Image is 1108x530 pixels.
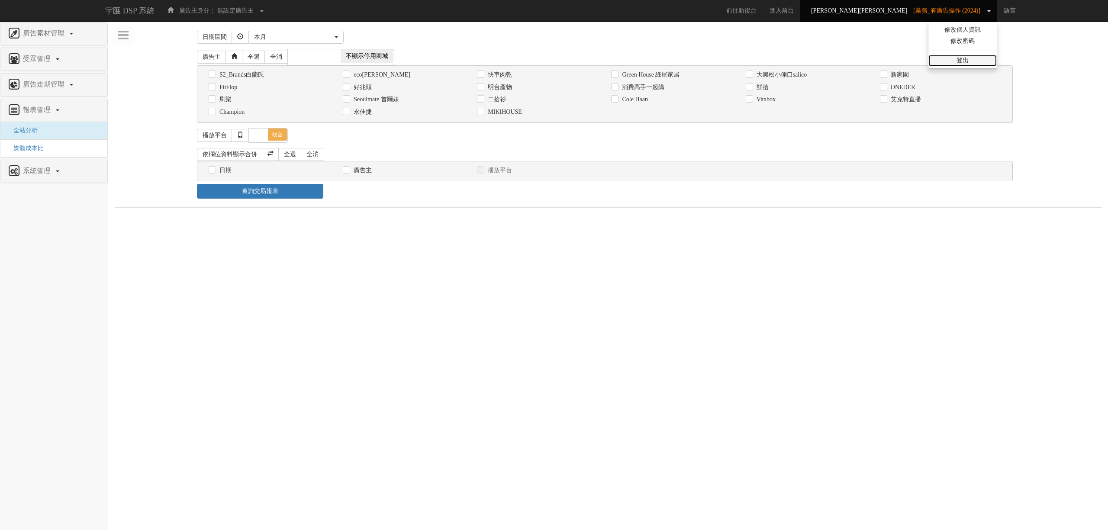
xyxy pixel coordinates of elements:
span: 無設定廣告主 [217,7,254,14]
span: 廣告走期管理 [21,80,69,88]
label: 快車肉乾 [486,71,512,79]
label: eco[PERSON_NAME] [351,71,410,79]
label: 好兆頭 [351,83,372,92]
span: 報表管理 [21,106,55,113]
a: 報表管理 [7,103,101,117]
span: 廣告素材管理 [21,29,69,37]
a: 全消 [301,148,324,161]
div: 本月 [254,33,333,42]
span: [PERSON_NAME][PERSON_NAME] [807,7,912,14]
label: 新家園 [889,71,909,79]
label: 明台產物 [486,83,512,92]
a: 登出 [928,55,997,66]
button: 本月 [248,31,344,44]
span: 不顯示停用商城 [341,49,393,63]
a: 查詢交易報表 [197,184,323,199]
span: 系統管理 [21,167,55,174]
label: Cole Haan [620,95,647,104]
a: 修改密碼 [928,35,997,47]
a: 全消 [264,51,288,64]
label: 刷樂 [217,95,232,104]
label: FitFlop [217,83,237,92]
a: 廣告走期管理 [7,78,101,92]
span: 廣告主身分： [179,7,216,14]
a: 全選 [278,148,302,161]
a: 媒體成本比 [7,145,44,151]
a: 全站分析 [7,127,38,134]
label: MIKIHOUSE [486,108,522,116]
a: 廣告素材管理 [7,27,101,41]
span: [業務_有廣告操作 (2024)] [913,7,985,14]
label: S2_Brands白蘭氏 [217,71,264,79]
a: 全選 [242,51,265,64]
label: 廣告主 [351,166,372,175]
label: 日期 [217,166,232,175]
label: Vitabox [754,95,776,104]
label: 鮮拾 [754,83,769,92]
label: Green House 綠屋家居 [620,71,680,79]
a: 受眾管理 [7,52,101,66]
label: 艾克特直播 [889,95,921,104]
span: 受眾管理 [21,55,55,62]
label: 永佳捷 [351,108,372,116]
label: Seoulmate 首爾妹 [351,95,399,104]
label: Champion [217,108,245,116]
label: 消費高手一起購 [620,83,664,92]
label: ONEDER [889,83,915,92]
span: 收合 [268,128,287,141]
label: 二拾衫 [486,95,506,104]
label: 播放平台 [486,166,512,175]
label: 大黑松小倆口salico [754,71,807,79]
a: 系統管理 [7,164,101,178]
a: 修改個人資訊 [928,24,997,35]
